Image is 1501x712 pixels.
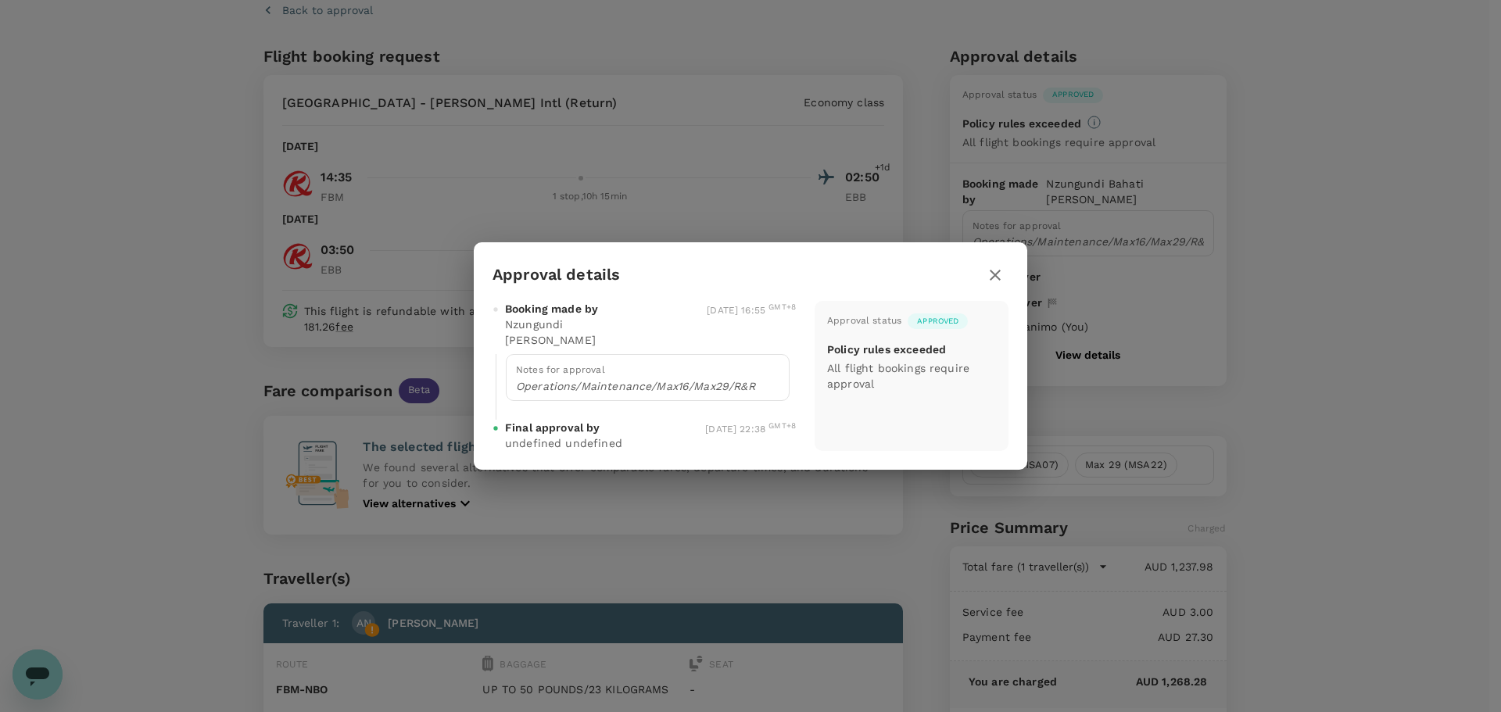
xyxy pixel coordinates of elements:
[705,424,796,435] span: [DATE] 22:38
[768,302,796,311] sup: GMT+8
[516,364,605,375] span: Notes for approval
[707,305,796,316] span: [DATE] 16:55
[768,421,796,430] sup: GMT+8
[827,360,996,392] p: All flight bookings require approval
[908,316,968,327] span: Approved
[505,435,622,451] p: undefined undefined
[516,378,779,394] p: Operations/Maintenance/Max16/Max29/R&R
[505,317,650,348] p: Nzungundi [PERSON_NAME]
[493,266,620,284] h3: Approval details
[827,342,946,357] p: Policy rules exceeded
[505,420,600,435] span: Final approval by
[827,313,901,329] div: Approval status
[505,301,598,317] span: Booking made by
